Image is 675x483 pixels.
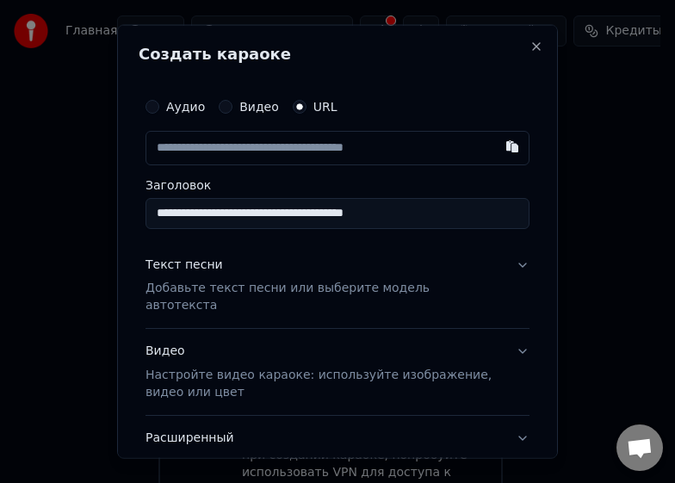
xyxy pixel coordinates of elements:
[146,329,529,415] button: ВидеоНастройте видео караоке: используйте изображение, видео или цвет
[146,416,529,461] button: Расширенный
[146,367,502,401] p: Настройте видео караоке: используйте изображение, видео или цвет
[146,343,502,401] div: Видео
[166,100,205,112] label: Аудио
[146,242,529,328] button: Текст песниДобавьте текст песни или выберите модель автотекста
[239,100,279,112] label: Видео
[313,100,337,112] label: URL
[146,280,502,314] p: Добавьте текст песни или выберите модель автотекста
[146,256,223,273] div: Текст песни
[146,178,529,190] label: Заголовок
[139,46,536,61] h2: Создать караоке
